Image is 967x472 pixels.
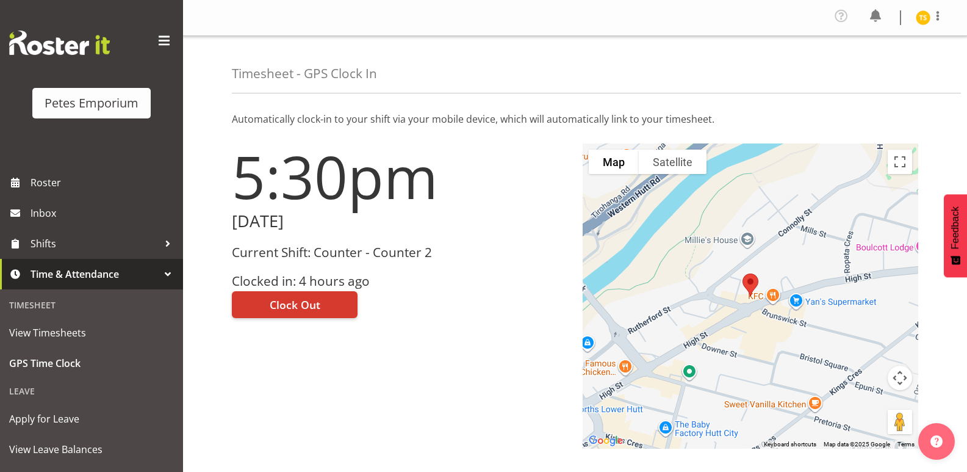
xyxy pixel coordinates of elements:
[31,234,159,253] span: Shifts
[232,143,568,209] h1: 5:30pm
[888,410,912,434] button: Drag Pegman onto the map to open Street View
[897,441,915,448] a: Terms (opens in new tab)
[31,173,177,192] span: Roster
[589,150,639,174] button: Show street map
[3,434,180,465] a: View Leave Balances
[9,31,110,55] img: Rosterit website logo
[639,150,706,174] button: Show satellite imagery
[232,291,358,318] button: Clock Out
[888,150,912,174] button: Toggle fullscreen view
[824,441,890,448] span: Map data ©2025 Google
[45,94,138,112] div: Petes Emporium
[232,274,568,288] h3: Clocked in: 4 hours ago
[3,318,180,348] a: View Timesheets
[270,297,320,313] span: Clock Out
[586,433,626,449] img: Google
[930,435,943,448] img: help-xxl-2.png
[232,67,377,81] h4: Timesheet - GPS Clock In
[916,10,930,25] img: tamara-straker11292.jpg
[232,212,568,231] h2: [DATE]
[944,194,967,277] button: Feedback - Show survey
[3,404,180,434] a: Apply for Leave
[9,354,174,372] span: GPS Time Clock
[3,292,180,318] div: Timesheet
[31,204,177,222] span: Inbox
[232,245,568,260] h3: Current Shift: Counter - Counter 2
[9,410,174,428] span: Apply for Leave
[586,433,626,449] a: Open this area in Google Maps (opens a new window)
[764,440,816,449] button: Keyboard shortcuts
[3,379,180,404] div: Leave
[9,324,174,342] span: View Timesheets
[31,265,159,283] span: Time & Attendance
[232,112,918,126] p: Automatically clock-in to your shift via your mobile device, which will automatically link to you...
[3,348,180,379] a: GPS Time Clock
[950,206,961,249] span: Feedback
[888,366,912,390] button: Map camera controls
[9,440,174,459] span: View Leave Balances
